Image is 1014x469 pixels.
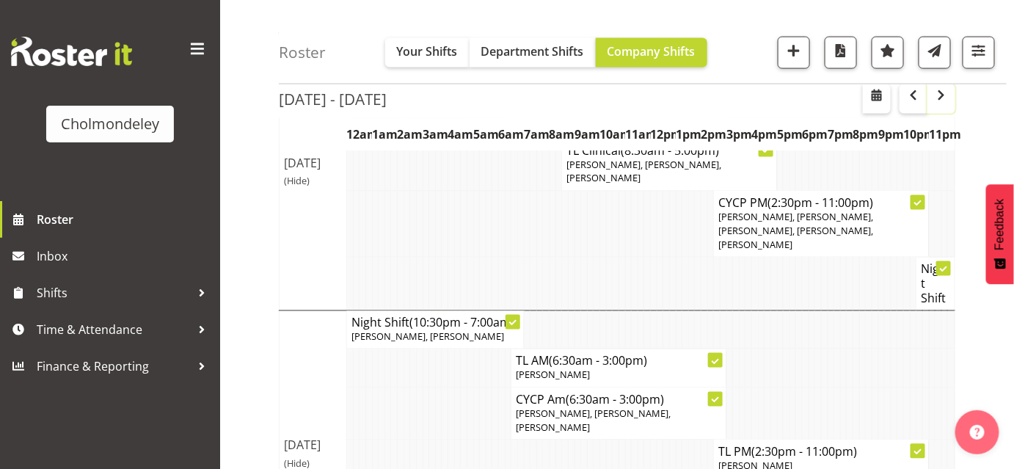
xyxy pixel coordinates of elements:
[372,117,398,151] th: 1am
[970,425,985,440] img: help-xxl-2.png
[280,33,347,311] td: [DATE]
[575,117,600,151] th: 9am
[37,355,191,377] span: Finance & Reporting
[993,199,1007,250] span: Feedback
[718,211,873,252] span: [PERSON_NAME], [PERSON_NAME], [PERSON_NAME], [PERSON_NAME], [PERSON_NAME]
[676,117,701,151] th: 1pm
[37,319,191,341] span: Time & Attendance
[351,316,519,330] h4: Night Shift
[625,117,651,151] th: 11am
[279,44,326,61] h4: Roster
[351,330,504,343] span: [PERSON_NAME], [PERSON_NAME]
[608,43,696,59] span: Company Shifts
[398,117,423,151] th: 2am
[516,393,721,407] h4: CYCP Am
[777,117,803,151] th: 5pm
[516,368,590,382] span: [PERSON_NAME]
[37,282,191,304] span: Shifts
[726,117,752,151] th: 3pm
[929,117,955,151] th: 11pm
[37,208,213,230] span: Roster
[600,117,626,151] th: 10am
[284,175,310,188] span: (Hide)
[872,37,904,69] button: Highlight an important date within the roster.
[963,37,995,69] button: Filter Shifts
[701,117,727,151] th: 2pm
[61,113,159,135] div: Cholmondeley
[524,117,550,151] th: 7am
[878,117,904,151] th: 9pm
[473,117,499,151] th: 5am
[11,37,132,66] img: Rosterit website logo
[986,184,1014,284] button: Feedback - Show survey
[499,117,525,151] th: 6am
[752,117,778,151] th: 4pm
[423,117,448,151] th: 3am
[767,195,873,211] span: (2:30pm - 11:00pm)
[566,158,721,185] span: [PERSON_NAME], [PERSON_NAME], [PERSON_NAME]
[516,354,721,368] h4: TL AM
[37,245,213,267] span: Inbox
[385,38,470,68] button: Your Shifts
[751,444,857,460] span: (2:30pm - 11:00pm)
[549,353,647,369] span: (6:30am - 3:00pm)
[566,392,664,408] span: (6:30am - 3:00pm)
[470,38,596,68] button: Department Shifts
[718,445,924,459] h4: TL PM
[448,117,474,151] th: 4am
[481,43,584,59] span: Department Shifts
[347,117,373,151] th: 12am
[863,84,891,114] button: Select a specific date within the roster.
[904,117,930,151] th: 10pm
[778,37,810,69] button: Add a new shift
[921,262,950,306] h4: Night Shift
[825,37,857,69] button: Download a PDF of the roster according to the set date range.
[596,38,707,68] button: Company Shifts
[397,43,458,59] span: Your Shifts
[279,90,387,109] h2: [DATE] - [DATE]
[828,117,853,151] th: 7pm
[409,315,514,331] span: (10:30pm - 7:00am)
[803,117,828,151] th: 6pm
[516,407,671,435] span: [PERSON_NAME], [PERSON_NAME], [PERSON_NAME]
[919,37,951,69] button: Send a list of all shifts for the selected filtered period to all rostered employees.
[853,117,879,151] th: 8pm
[550,117,575,151] th: 8am
[651,117,676,151] th: 12pm
[718,196,924,211] h4: CYCP PM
